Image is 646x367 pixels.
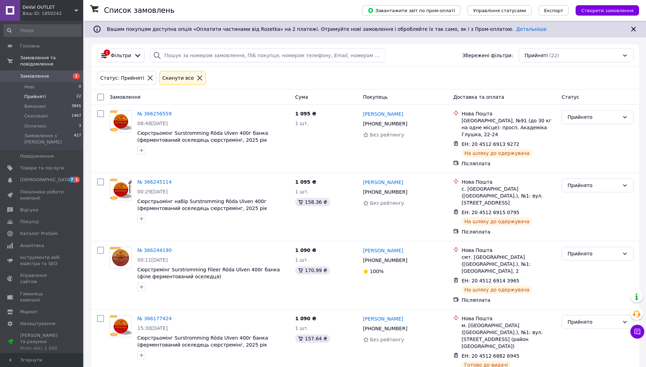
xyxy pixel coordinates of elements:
span: 08:48[DATE] [137,121,168,126]
span: ЕН: 20 4512 6915 0795 [462,210,519,215]
div: смт. [GEOGRAPHIC_DATA] ([GEOGRAPHIC_DATA].), №1: [GEOGRAPHIC_DATA], 2 [462,254,556,274]
span: 1 095 ₴ [295,179,316,185]
span: 1 шт. [295,257,309,263]
a: № 366256559 [137,111,172,116]
span: Каталог ProSale [20,230,58,237]
span: Покупці [20,219,39,225]
div: На шляху до одержувача [462,286,532,294]
span: Замовлення [110,94,140,100]
span: Без рейтингу [370,337,404,342]
div: Нова Пошта [462,315,556,322]
div: Статус: Прийняті [99,74,146,82]
span: Замовлення [20,73,49,79]
button: Експорт [539,5,569,16]
span: 15:30[DATE] [137,325,168,331]
div: Прийнято [568,113,619,121]
div: Нова Пошта [462,247,556,254]
span: Статус [562,94,579,100]
img: Фото товару [110,111,131,132]
span: [PHONE_NUMBER] [363,257,407,263]
a: № 366177424 [137,316,172,321]
span: Створити замовлення [581,8,634,13]
span: Без рейтингу [370,200,404,206]
span: Доставка та оплата [453,94,504,100]
h1: Список замовлень [104,6,174,15]
span: Збережені фільтри: [462,52,513,59]
span: 1 090 ₴ [295,247,316,253]
span: 427 [74,133,81,145]
div: Prom мікс 1 000 [20,345,64,351]
span: 1 090 ₴ [295,316,316,321]
span: Скасовані [24,113,48,119]
button: Управління статусами [467,5,532,16]
input: Пошук [3,24,82,37]
span: Нові [24,84,34,90]
button: Чат з покупцем [630,325,644,339]
img: Фото товару [110,247,131,269]
span: Налаштування [20,321,55,327]
span: Головна [20,43,40,49]
span: Маркет [20,309,38,315]
a: Створити замовлення [569,7,639,13]
span: [PHONE_NUMBER] [363,121,407,126]
span: Без рейтингу [370,132,404,138]
a: [PERSON_NAME] [363,315,403,322]
span: ЕН: 20 4512 6913 9272 [462,141,519,147]
span: Завантажити звіт по пром-оплаті [368,7,455,14]
div: Ваш ID: 1850242 [23,10,83,17]
a: Сюрстрьомінг Surstromming Röda Ulven 400г банка (ферментований оселедець сюрстремінг, 2025 рік ви... [137,130,268,150]
span: 7 [69,177,75,183]
button: Завантажити звіт по пром-оплаті [362,5,460,16]
div: Післяплата [462,160,556,167]
span: Гаманець компанії [20,291,64,303]
span: (22) [549,53,559,58]
span: 00:11[DATE] [137,257,168,263]
span: 3 [79,123,81,129]
div: с. [GEOGRAPHIC_DATA] ([GEOGRAPHIC_DATA].), №1: вул. [STREET_ADDRESS] [462,185,556,206]
div: Нова Пошта [462,110,556,117]
span: Cума [295,94,308,100]
span: 1 095 ₴ [295,111,316,116]
a: Сюрстрьомінг набір Surstromming Röda Ulven 400г (ферментований оселедець сюрстремінг, 2025 рік ви... [137,199,267,218]
span: Інструменти веб-майстра та SEO [20,254,64,267]
span: Експорт [544,8,563,13]
div: Нова Пошта [462,178,556,185]
span: 1 шт. [295,189,309,194]
div: 157.64 ₴ [295,334,330,343]
span: 3845 [71,103,81,110]
a: [PERSON_NAME] [363,179,403,186]
a: Сюрстрьомінг Surstromming Röda Ulven 400г банка (ферментований оселедець сюрстремінг, 2025 рік ви... [137,335,268,355]
div: 170.99 ₴ [295,266,330,274]
button: Створити замовлення [576,5,639,16]
div: На шляху до одержувача [462,217,532,226]
span: [PHONE_NUMBER] [363,189,407,195]
span: Замовлення з [PERSON_NAME] [24,133,74,145]
span: 22 [76,94,81,100]
div: На шляху до одержувача [462,149,532,157]
span: Оплачені [24,123,46,129]
span: 1 [74,177,80,183]
span: Показники роботи компанії [20,189,64,201]
span: Вашим покупцям доступна опція «Оплатити частинами від Rozetka» на 2 платежі. Отримуйте нові замов... [107,26,546,32]
span: 1467 [71,113,81,119]
span: Прийняті [525,52,548,59]
span: Покупець [363,94,388,100]
img: Фото товару [110,179,131,200]
div: 158.36 ₴ [295,198,330,206]
a: Фото товару [110,110,132,132]
span: 1 [73,73,80,79]
span: Фільтри [111,52,131,59]
span: DeVal OUTLET [23,4,75,10]
a: Детальніше [516,26,547,32]
a: Фото товару [110,315,132,337]
div: [GEOGRAPHIC_DATA], №91 (до 30 кг на одне місце): просп. Академіка Глушка, 22-24 [462,117,556,138]
span: 1 шт. [295,325,309,331]
a: [PERSON_NAME] [363,111,403,117]
span: 0 [79,84,81,90]
span: 1 шт. [295,121,309,126]
a: Сюрстремінг Surstromming Fileer Röda Ulven 400г банка (філе ферментований оселедця) [137,267,280,279]
span: ЕН: 20 4512 6882 6945 [462,353,519,359]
